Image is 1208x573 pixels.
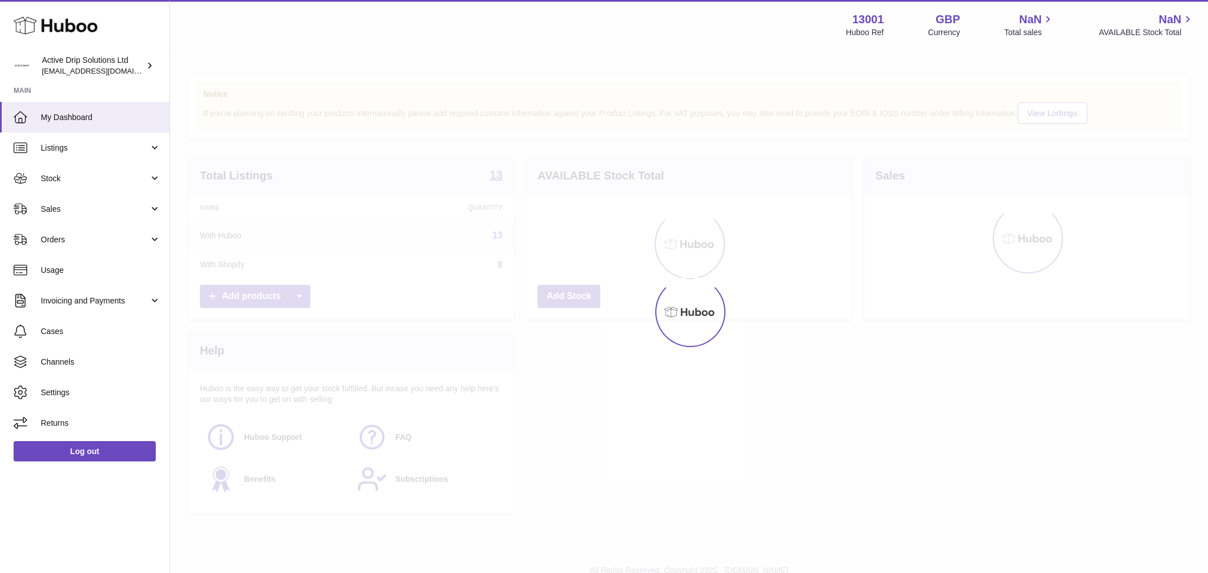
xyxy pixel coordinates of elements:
span: Invoicing and Payments [41,296,149,306]
span: Orders [41,234,149,245]
a: NaN Total sales [1004,12,1055,38]
div: Huboo Ref [846,27,884,38]
strong: GBP [936,12,960,27]
strong: 13001 [852,12,884,27]
span: [EMAIL_ADDRESS][DOMAIN_NAME] [42,66,167,75]
a: NaN AVAILABLE Stock Total [1099,12,1194,38]
span: Settings [41,387,161,398]
span: Stock [41,173,149,184]
span: Sales [41,204,149,215]
span: My Dashboard [41,112,161,123]
span: Total sales [1004,27,1055,38]
span: Returns [41,418,161,429]
div: Currency [928,27,961,38]
span: NaN [1159,12,1181,27]
span: Usage [41,265,161,276]
span: Channels [41,357,161,367]
div: Active Drip Solutions Ltd [42,55,144,76]
span: AVAILABLE Stock Total [1099,27,1194,38]
span: NaN [1019,12,1041,27]
span: Listings [41,143,149,153]
a: Log out [14,441,156,461]
span: Cases [41,326,161,337]
img: internalAdmin-13001@internal.huboo.com [14,57,31,74]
